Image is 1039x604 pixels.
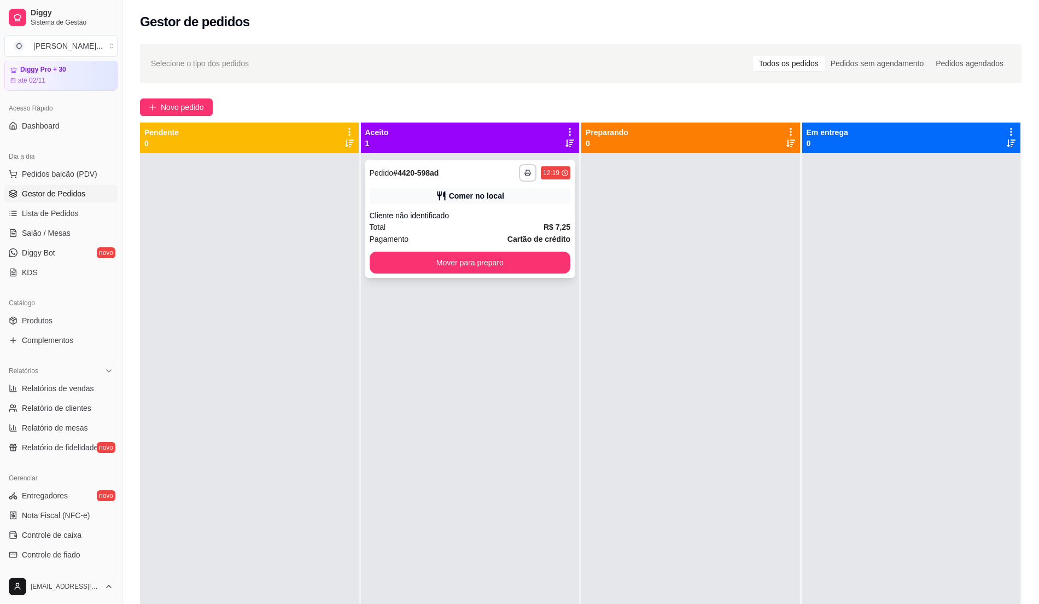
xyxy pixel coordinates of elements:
span: Diggy Bot [22,247,55,258]
div: [PERSON_NAME] ... [33,40,103,51]
span: Salão / Mesas [22,228,71,239]
a: Gestor de Pedidos [4,185,118,202]
span: Entregadores [22,490,68,501]
a: Dashboard [4,117,118,135]
span: Selecione o tipo dos pedidos [151,57,249,69]
button: Novo pedido [140,98,213,116]
p: 0 [144,138,179,149]
p: 0 [586,138,628,149]
span: Pagamento [370,233,409,245]
a: KDS [4,264,118,281]
div: Comer no local [449,190,504,201]
a: Relatório de mesas [4,419,118,437]
a: Nota Fiscal (NFC-e) [4,507,118,524]
span: [EMAIL_ADDRESS][DOMAIN_NAME] [31,582,100,591]
span: Diggy [31,8,113,18]
span: Nota Fiscal (NFC-e) [22,510,90,521]
a: Cupons [4,566,118,583]
span: Produtos [22,315,52,326]
span: Total [370,221,386,233]
button: Mover para preparo [370,252,571,274]
p: Preparando [586,127,628,138]
div: 12:19 [543,169,559,177]
a: Diggy Botnovo [4,244,118,262]
span: Novo pedido [161,101,204,113]
button: Select a team [4,35,118,57]
a: Controle de caixa [4,526,118,544]
span: Complementos [22,335,73,346]
strong: # 4420-598ad [393,169,439,177]
span: Controle de caixa [22,530,81,541]
span: Relatórios de vendas [22,383,94,394]
a: Salão / Mesas [4,224,118,242]
button: Pedidos balcão (PDV) [4,165,118,183]
article: Diggy Pro + 30 [20,66,66,74]
span: Controle de fiado [22,549,80,560]
span: Relatórios [9,367,38,375]
span: Sistema de Gestão [31,18,113,27]
a: Controle de fiado [4,546,118,564]
p: 0 [807,138,848,149]
span: Relatório de clientes [22,403,91,414]
a: Complementos [4,332,118,349]
span: Relatório de mesas [22,422,88,433]
h2: Gestor de pedidos [140,13,250,31]
article: até 02/11 [18,76,45,85]
a: Diggy Pro + 30até 02/11 [4,60,118,91]
strong: R$ 7,25 [544,223,570,231]
div: Gerenciar [4,469,118,487]
span: O [14,40,25,51]
div: Cliente não identificado [370,210,571,221]
span: Pedidos balcão (PDV) [22,169,97,179]
div: Acesso Rápido [4,100,118,117]
a: DiggySistema de Gestão [4,4,118,31]
p: Em entrega [807,127,848,138]
p: 1 [365,138,389,149]
div: Pedidos sem agendamento [825,56,930,71]
span: KDS [22,267,38,278]
a: Relatório de clientes [4,399,118,417]
div: Pedidos agendados [930,56,1009,71]
span: Relatório de fidelidade [22,442,98,453]
div: Dia a dia [4,148,118,165]
a: Relatório de fidelidadenovo [4,439,118,456]
span: Lista de Pedidos [22,208,79,219]
button: [EMAIL_ADDRESS][DOMAIN_NAME] [4,573,118,600]
a: Entregadoresnovo [4,487,118,504]
span: Pedido [370,169,394,177]
p: Pendente [144,127,179,138]
span: Dashboard [22,120,60,131]
a: Produtos [4,312,118,329]
a: Lista de Pedidos [4,205,118,222]
a: Relatórios de vendas [4,380,118,397]
div: Todos os pedidos [753,56,825,71]
p: Aceito [365,127,389,138]
strong: Cartão de crédito [507,235,570,243]
span: Gestor de Pedidos [22,188,85,199]
div: Catálogo [4,294,118,312]
span: plus [149,103,156,111]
